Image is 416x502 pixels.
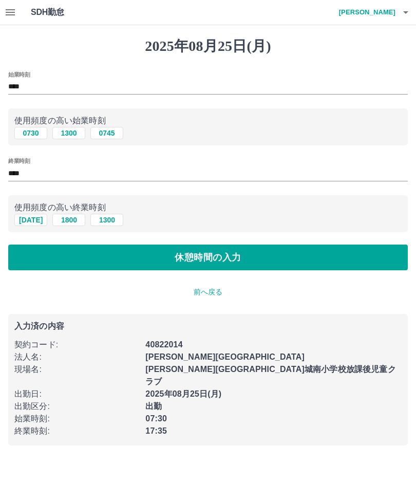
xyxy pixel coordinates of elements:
button: 1300 [90,214,123,226]
p: 出勤区分 : [14,400,139,413]
p: 法人名 : [14,351,139,363]
b: [PERSON_NAME][GEOGRAPHIC_DATA] [145,352,305,361]
p: 現場名 : [14,363,139,376]
p: 出勤日 : [14,388,139,400]
button: 0730 [14,127,47,139]
label: 終業時刻 [8,157,30,165]
button: 休憩時間の入力 [8,245,408,270]
p: 始業時刻 : [14,413,139,425]
p: 終業時刻 : [14,425,139,437]
h1: 2025年08月25日(月) [8,38,408,55]
p: 契約コード : [14,339,139,351]
button: 1800 [52,214,85,226]
p: 使用頻度の高い終業時刻 [14,201,402,214]
b: 40822014 [145,340,182,349]
button: [DATE] [14,214,47,226]
button: 0745 [90,127,123,139]
b: 出勤 [145,402,162,411]
p: 前へ戻る [8,287,408,298]
b: 17:35 [145,426,167,435]
p: 使用頻度の高い始業時刻 [14,115,402,127]
label: 始業時刻 [8,70,30,78]
p: 入力済の内容 [14,322,402,330]
button: 1300 [52,127,85,139]
b: 07:30 [145,414,167,423]
b: [PERSON_NAME][GEOGRAPHIC_DATA]城南小学校放課後児童クラブ [145,365,395,386]
b: 2025年08月25日(月) [145,389,221,398]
